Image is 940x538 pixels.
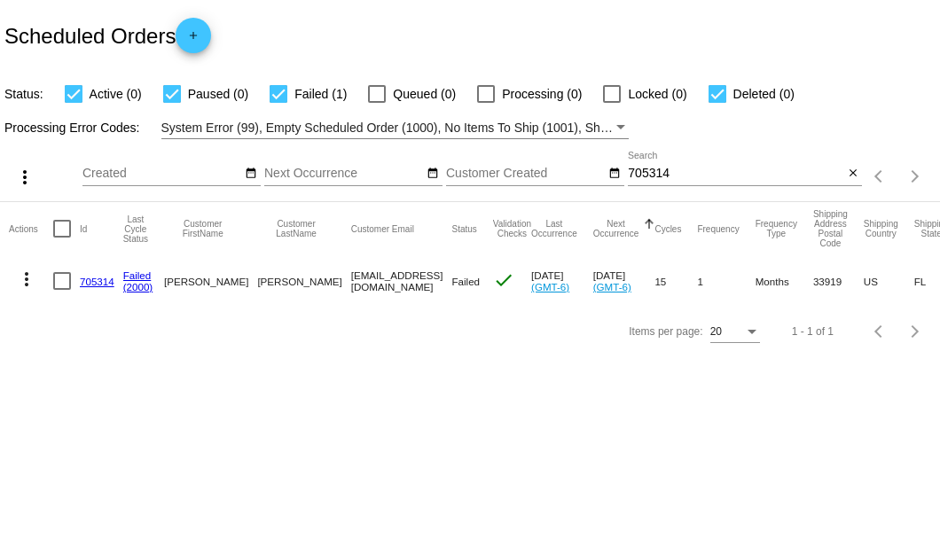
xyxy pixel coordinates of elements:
[862,314,897,349] button: Previous page
[897,159,933,194] button: Next page
[862,159,897,194] button: Previous page
[897,314,933,349] button: Next page
[593,255,655,307] mat-cell: [DATE]
[164,219,241,238] button: Change sorting for CustomerFirstName
[756,255,813,307] mat-cell: Months
[493,202,531,255] mat-header-cell: Validation Checks
[813,255,864,307] mat-cell: 33919
[264,167,424,181] input: Next Occurrence
[351,255,452,307] mat-cell: [EMAIL_ADDRESS][DOMAIN_NAME]
[531,255,593,307] mat-cell: [DATE]
[14,167,35,188] mat-icon: more_vert
[654,223,681,234] button: Change sorting for Cycles
[164,255,257,307] mat-cell: [PERSON_NAME]
[16,269,37,290] mat-icon: more_vert
[843,165,862,183] button: Clear
[697,255,755,307] mat-cell: 1
[531,219,577,238] button: Change sorting for LastOccurrenceUtc
[257,219,334,238] button: Change sorting for CustomerLastName
[451,223,476,234] button: Change sorting for Status
[9,202,53,255] mat-header-cell: Actions
[608,167,621,181] mat-icon: date_range
[531,281,569,292] a: (GMT-6)
[593,281,631,292] a: (GMT-6)
[123,269,152,281] a: Failed
[756,219,797,238] button: Change sorting for FrequencyType
[446,167,606,181] input: Customer Created
[393,83,456,105] span: Queued (0)
[80,223,87,234] button: Change sorting for Id
[864,255,914,307] mat-cell: US
[710,325,722,338] span: 20
[351,223,414,234] button: Change sorting for CustomerEmail
[294,83,347,105] span: Failed (1)
[90,83,142,105] span: Active (0)
[183,29,204,51] mat-icon: add
[493,269,514,291] mat-icon: check
[628,167,843,181] input: Search
[188,83,248,105] span: Paused (0)
[710,326,760,339] mat-select: Items per page:
[628,83,686,105] span: Locked (0)
[629,325,702,338] div: Items per page:
[82,167,242,181] input: Created
[4,121,140,135] span: Processing Error Codes:
[161,117,630,139] mat-select: Filter by Processing Error Codes
[257,255,350,307] mat-cell: [PERSON_NAME]
[864,219,898,238] button: Change sorting for ShippingCountry
[847,167,859,181] mat-icon: close
[733,83,795,105] span: Deleted (0)
[813,209,848,248] button: Change sorting for ShippingPostcode
[502,83,582,105] span: Processing (0)
[451,276,480,287] span: Failed
[593,219,639,238] button: Change sorting for NextOccurrenceUtc
[427,167,439,181] mat-icon: date_range
[123,214,148,244] button: Change sorting for LastProcessingCycleId
[654,255,697,307] mat-cell: 15
[123,281,153,292] a: (2000)
[4,87,43,101] span: Status:
[697,223,739,234] button: Change sorting for Frequency
[792,325,834,338] div: 1 - 1 of 1
[4,18,211,53] h2: Scheduled Orders
[245,167,257,181] mat-icon: date_range
[80,276,114,287] a: 705314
